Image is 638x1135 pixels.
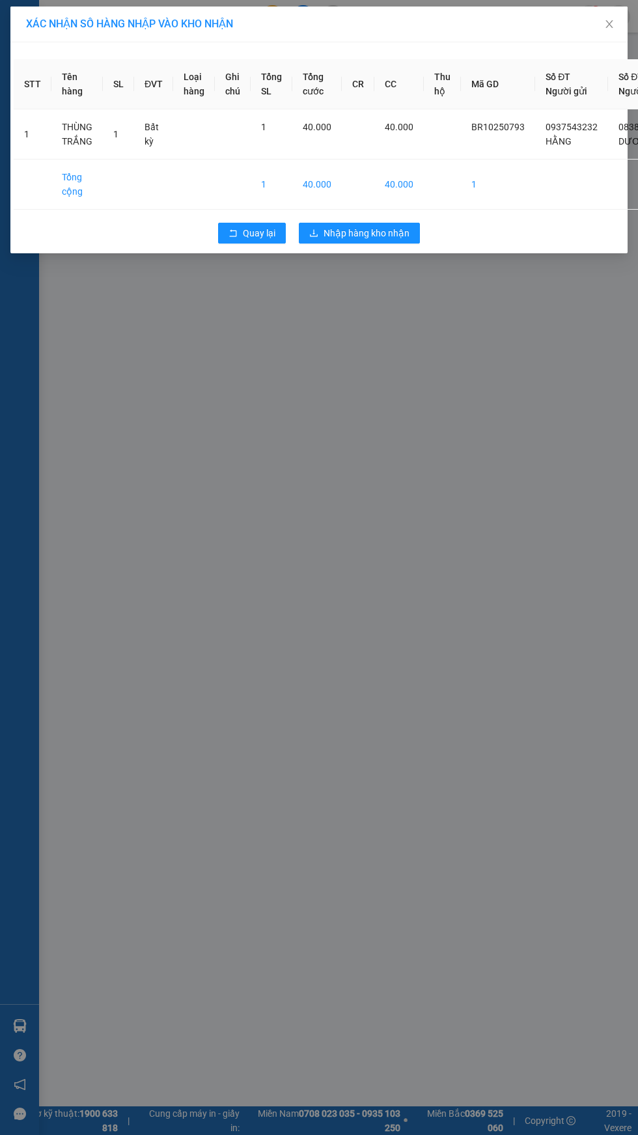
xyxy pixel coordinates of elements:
span: BR10250793 [471,122,525,132]
span: 0937543232 [546,122,598,132]
td: Bất kỳ [134,109,173,160]
span: Nhập hàng kho nhận [324,226,409,240]
td: 40.000 [374,160,424,210]
th: STT [14,59,51,109]
th: Tổng cước [292,59,342,109]
span: 1 [113,129,118,139]
td: 1 [461,160,535,210]
th: SL [103,59,134,109]
button: rollbackQuay lại [218,223,286,244]
span: rollback [229,229,238,239]
th: CR [342,59,374,109]
td: Tổng cộng [51,160,103,210]
span: 40.000 [303,122,331,132]
th: Loại hàng [173,59,215,109]
span: XÁC NHẬN SỐ HÀNG NHẬP VÀO KHO NHẬN [26,18,233,30]
th: Thu hộ [424,59,461,109]
td: 1 [14,109,51,160]
span: 40.000 [385,122,413,132]
span: Người gửi [546,86,587,96]
td: THÙNG TRẮNG [51,109,103,160]
th: Tổng SL [251,59,292,109]
button: downloadNhập hàng kho nhận [299,223,420,244]
th: CC [374,59,424,109]
span: HẰNG [546,136,572,147]
th: Tên hàng [51,59,103,109]
th: Mã GD [461,59,535,109]
span: Quay lại [243,226,275,240]
span: 1 [261,122,266,132]
span: Số ĐT [546,72,570,82]
button: Close [591,7,628,43]
span: close [604,19,615,29]
td: 1 [251,160,292,210]
span: download [309,229,318,239]
td: 40.000 [292,160,342,210]
th: ĐVT [134,59,173,109]
th: Ghi chú [215,59,251,109]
